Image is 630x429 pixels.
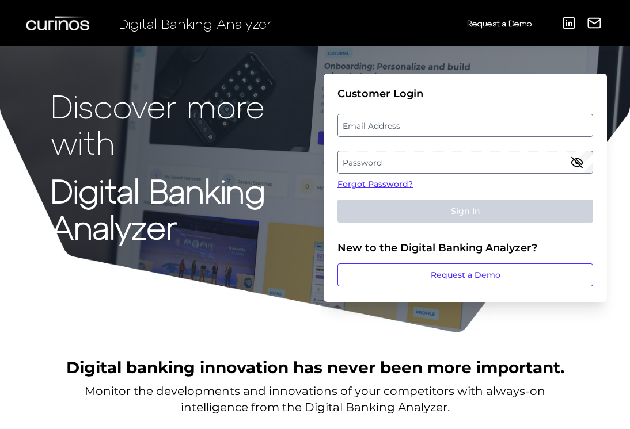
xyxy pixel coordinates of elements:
p: Discover more with [51,87,319,160]
img: Curinos [26,16,91,30]
strong: Digital Banking Analyzer [51,171,265,246]
h2: Digital banking innovation has never been more important. [66,357,564,378]
span: Digital Banking Analyzer [119,15,272,32]
button: Sign In [337,200,593,223]
a: Request a Demo [467,14,532,33]
label: Password [338,152,592,173]
p: Monitor the developments and innovations of your competitors with always-on intelligence from the... [85,383,545,415]
div: Customer Login [337,87,593,100]
a: Forgot Password? [337,178,593,190]
label: Email Address [338,115,592,136]
span: Request a Demo [467,18,532,28]
a: Request a Demo [337,263,593,286]
div: New to the Digital Banking Analyzer? [337,242,593,254]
